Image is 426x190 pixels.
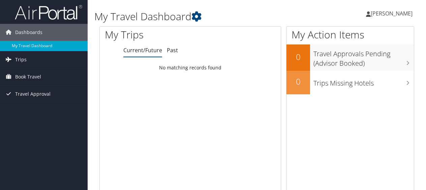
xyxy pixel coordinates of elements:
[123,46,162,54] a: Current/Future
[15,68,41,85] span: Book Travel
[313,46,414,68] h3: Travel Approvals Pending (Advisor Booked)
[94,9,311,24] h1: My Travel Dashboard
[167,46,178,54] a: Past
[366,3,419,24] a: [PERSON_NAME]
[286,71,414,94] a: 0Trips Missing Hotels
[286,44,414,70] a: 0Travel Approvals Pending (Advisor Booked)
[105,28,200,42] h1: My Trips
[286,76,310,87] h2: 0
[15,24,42,41] span: Dashboards
[15,86,51,102] span: Travel Approval
[100,62,281,74] td: No matching records found
[15,51,27,68] span: Trips
[286,51,310,63] h2: 0
[286,28,414,42] h1: My Action Items
[15,4,82,20] img: airportal-logo.png
[371,10,413,17] span: [PERSON_NAME]
[313,75,414,88] h3: Trips Missing Hotels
